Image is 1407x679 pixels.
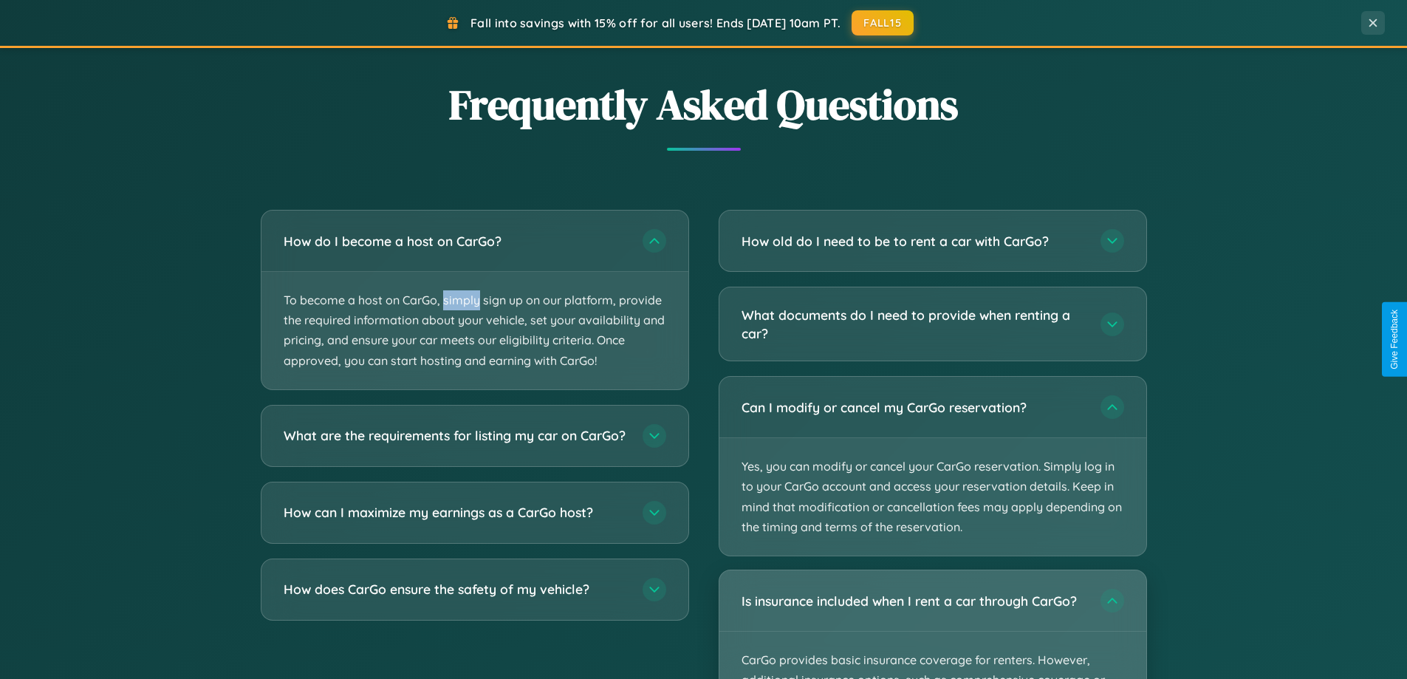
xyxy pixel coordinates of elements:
h3: How does CarGo ensure the safety of my vehicle? [284,580,628,598]
h3: What are the requirements for listing my car on CarGo? [284,426,628,445]
div: Give Feedback [1389,310,1400,369]
h3: How old do I need to be to rent a car with CarGo? [742,232,1086,250]
span: Fall into savings with 15% off for all users! Ends [DATE] 10am PT. [470,16,841,30]
h3: Is insurance included when I rent a car through CarGo? [742,592,1086,610]
h3: How can I maximize my earnings as a CarGo host? [284,503,628,522]
h2: Frequently Asked Questions [261,76,1147,133]
p: To become a host on CarGo, simply sign up on our platform, provide the required information about... [261,272,688,389]
h3: What documents do I need to provide when renting a car? [742,306,1086,342]
button: FALL15 [852,10,914,35]
p: Yes, you can modify or cancel your CarGo reservation. Simply log in to your CarGo account and acc... [719,438,1146,556]
h3: How do I become a host on CarGo? [284,232,628,250]
h3: Can I modify or cancel my CarGo reservation? [742,398,1086,417]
